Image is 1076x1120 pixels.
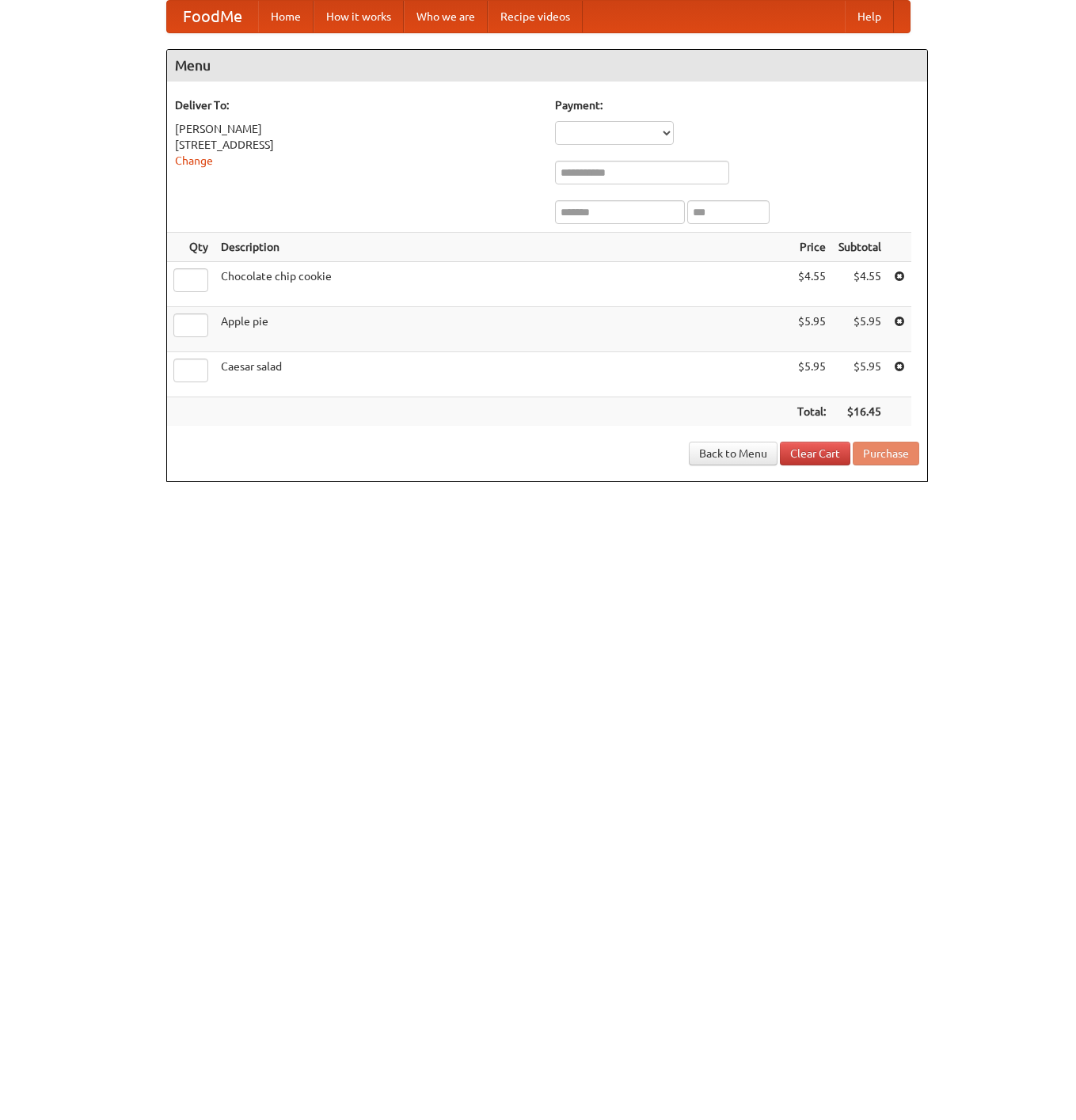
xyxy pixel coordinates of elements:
[845,1,894,32] a: Help
[780,442,850,465] a: Clear Cart
[832,262,888,307] td: $4.55
[791,307,832,352] td: $5.95
[832,352,888,397] td: $5.95
[791,233,832,262] th: Price
[555,97,919,113] h5: Payment:
[175,97,539,113] h5: Deliver To:
[853,442,919,465] button: Purchase
[314,1,404,32] a: How it works
[404,1,488,32] a: Who we are
[791,262,832,307] td: $4.55
[215,352,791,397] td: Caesar salad
[215,262,791,307] td: Chocolate chip cookie
[791,397,832,427] th: Total:
[167,50,927,82] h4: Menu
[832,307,888,352] td: $5.95
[832,397,888,427] th: $16.45
[167,233,215,262] th: Qty
[215,233,791,262] th: Description
[689,442,778,465] a: Back to Menu
[175,154,213,167] a: Change
[832,233,888,262] th: Subtotal
[175,137,539,153] div: [STREET_ADDRESS]
[791,352,832,397] td: $5.95
[167,1,258,32] a: FoodMe
[175,121,539,137] div: [PERSON_NAME]
[258,1,314,32] a: Home
[488,1,583,32] a: Recipe videos
[215,307,791,352] td: Apple pie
